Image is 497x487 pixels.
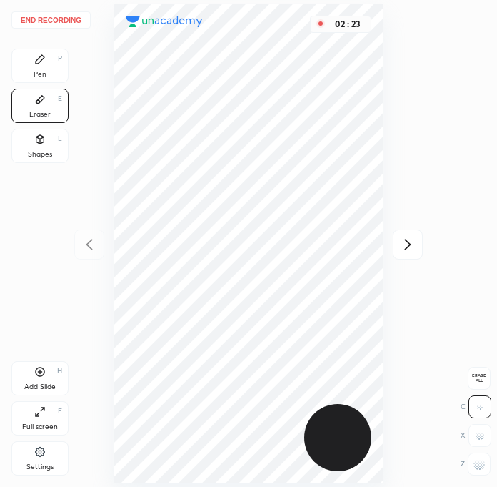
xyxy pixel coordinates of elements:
div: Add Slide [24,383,56,390]
div: H [57,368,62,375]
div: Full screen [22,423,58,431]
img: logo.38c385cc.svg [126,16,203,27]
div: P [58,55,62,62]
div: X [461,424,491,447]
div: Shapes [28,151,52,158]
button: End recording [11,11,91,29]
div: 02 : 23 [331,19,365,29]
div: Settings [26,463,54,471]
div: Z [461,453,491,476]
span: Erase all [468,373,490,383]
div: C [461,395,491,418]
div: Eraser [29,111,51,118]
div: E [58,95,62,102]
div: F [58,408,62,415]
div: Pen [34,71,46,78]
div: L [58,135,62,142]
